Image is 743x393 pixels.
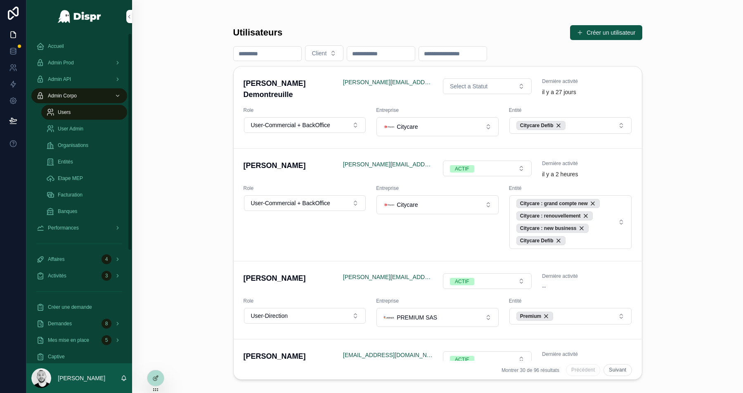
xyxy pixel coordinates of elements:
[376,185,499,192] span: Entreprise
[509,298,632,304] span: Entité
[31,55,127,70] a: Admin Prod
[41,171,127,186] a: Etape MEP
[48,225,79,231] span: Performances
[376,107,499,114] span: Entreprise
[41,187,127,202] a: Facturation
[455,356,469,363] div: ACTIF
[516,121,566,130] button: Unselect 36
[58,208,77,215] span: Banques
[58,125,83,132] span: User Admin
[48,92,77,99] span: Admin Corpo
[58,374,105,382] p: [PERSON_NAME]
[48,43,64,50] span: Accueil
[397,313,437,322] span: PREMIUM SAS
[31,333,127,348] a: Mes mise en place5
[102,271,111,281] div: 3
[31,39,127,54] a: Accueil
[31,88,127,103] a: Admin Corpo
[31,72,127,87] a: Admin API
[41,105,127,120] a: Users
[542,88,576,96] p: il y a 27 jours
[509,185,632,192] span: Entité
[516,224,589,233] button: Unselect 9
[48,304,92,310] span: Créer une demande
[41,121,127,136] a: User Admin
[443,78,532,94] button: Select Button
[31,220,127,235] a: Performances
[509,308,632,324] button: Select Button
[376,308,499,327] button: Select Button
[48,320,72,327] span: Demandes
[251,312,288,320] span: User-Direction
[48,59,74,66] span: Admin Prod
[234,261,642,339] a: [PERSON_NAME][PERSON_NAME][EMAIL_ADDRESS][DOMAIN_NAME]Select ButtonDernière activité--RoleSelect ...
[48,76,71,83] span: Admin API
[244,351,333,362] h4: [PERSON_NAME]
[397,201,418,209] span: Citycare
[31,252,127,267] a: Affaires4
[57,10,102,23] img: App logo
[31,349,127,364] a: Captive
[542,160,632,167] span: Dernière activité
[41,138,127,153] a: Organisations
[509,117,632,134] button: Select Button
[520,225,577,232] span: Citycare : new business
[48,337,89,343] span: Mes mise en place
[376,195,499,214] button: Select Button
[251,121,330,129] span: User-Commercial + BackOffice
[41,204,127,219] a: Banques
[455,165,469,173] div: ACTIF
[58,159,73,165] span: Entités
[58,192,83,198] span: Facturation
[516,312,553,321] button: Unselect 35
[102,319,111,329] div: 8
[102,335,111,345] div: 5
[102,254,111,264] div: 4
[58,109,71,116] span: Users
[520,237,554,244] span: Citycare Defib
[542,283,546,291] span: --
[542,351,632,357] span: Dernière activité
[31,300,127,315] a: Créer une demande
[244,117,366,133] button: Select Button
[520,200,588,207] span: Citycare : grand compte new
[520,213,581,219] span: Citycare : renouvellement
[520,313,541,320] span: Premium
[570,25,642,40] button: Créer un utilisateur
[502,367,559,374] span: Montrer 30 de 96 résultats
[376,117,499,136] button: Select Button
[26,33,132,363] div: scrollable content
[542,78,632,85] span: Dernière activité
[542,170,578,178] p: il y a 2 heures
[343,160,433,168] a: [PERSON_NAME][EMAIL_ADDRESS][DOMAIN_NAME]
[244,160,333,171] h4: [PERSON_NAME]
[509,195,632,249] button: Select Button
[244,107,367,114] span: Role
[715,365,735,385] iframe: Intercom live chat
[234,66,642,149] a: [PERSON_NAME] Demontreuille[PERSON_NAME][EMAIL_ADDRESS][DOMAIN_NAME]Select ButtonDernière activit...
[343,273,433,281] a: [PERSON_NAME][EMAIL_ADDRESS][DOMAIN_NAME]
[41,154,127,169] a: Entités
[443,273,532,289] button: Select Button
[509,107,632,114] span: Entité
[234,149,642,261] a: [PERSON_NAME][PERSON_NAME][EMAIL_ADDRESS][DOMAIN_NAME]Select ButtonDernière activitéil y a 2 heur...
[244,185,367,192] span: Role
[305,45,344,61] button: Select Button
[343,351,433,359] a: [EMAIL_ADDRESS][DOMAIN_NAME]
[31,268,127,283] a: Activités3
[450,82,487,90] span: Select a Statut
[376,298,499,304] span: Entreprise
[520,122,554,129] span: Citycare Defib
[244,195,366,211] button: Select Button
[603,364,632,376] button: Suivant
[516,211,593,220] button: Unselect 17
[516,236,566,245] button: Unselect 36
[58,175,83,182] span: Etape MEP
[244,78,333,100] h4: [PERSON_NAME] Demontreuille
[233,26,283,39] h1: Utilisateurs
[48,256,64,263] span: Affaires
[542,273,632,279] span: Dernière activité
[455,278,469,285] div: ACTIF
[443,161,532,176] button: Select Button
